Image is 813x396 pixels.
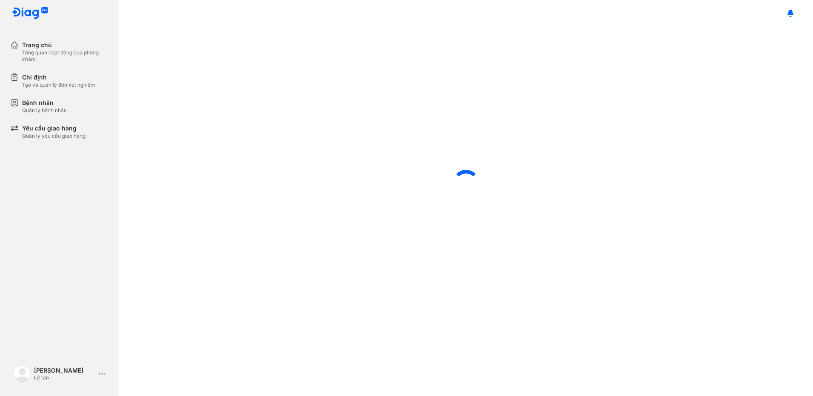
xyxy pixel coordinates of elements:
[34,374,95,381] div: Lễ tân
[22,107,67,114] div: Quản lý bệnh nhân
[22,124,85,133] div: Yêu cầu giao hàng
[14,365,31,382] img: logo
[22,133,85,139] div: Quản lý yêu cầu giao hàng
[22,73,95,82] div: Chỉ định
[22,49,109,63] div: Tổng quan hoạt động của phòng khám
[12,7,48,20] img: logo
[34,367,95,374] div: [PERSON_NAME]
[22,82,95,88] div: Tạo và quản lý đơn xét nghiệm
[22,99,67,107] div: Bệnh nhân
[22,41,109,49] div: Trang chủ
